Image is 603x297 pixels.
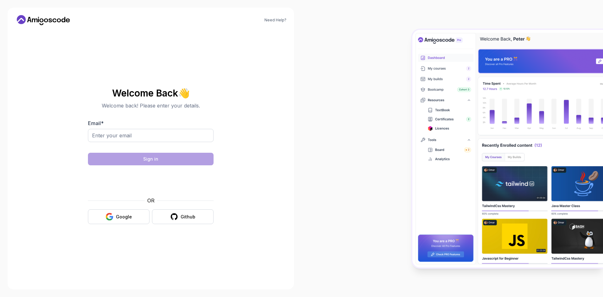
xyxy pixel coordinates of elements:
h2: Welcome Back [88,88,214,98]
button: Github [152,209,214,224]
img: Amigoscode Dashboard [412,30,603,267]
div: Google [116,214,132,220]
a: Need Help? [264,18,286,23]
a: Home link [15,15,72,25]
input: Enter your email [88,129,214,142]
span: 👋 [178,88,190,98]
label: Email * [88,120,104,126]
button: Google [88,209,149,224]
div: Github [181,214,195,220]
button: Sign in [88,153,214,165]
p: OR [147,197,155,204]
iframe: Widget contendo caixa de seleção para desafio de segurança hCaptcha [103,169,198,193]
div: Sign in [143,156,158,162]
p: Welcome back! Please enter your details. [88,102,214,109]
